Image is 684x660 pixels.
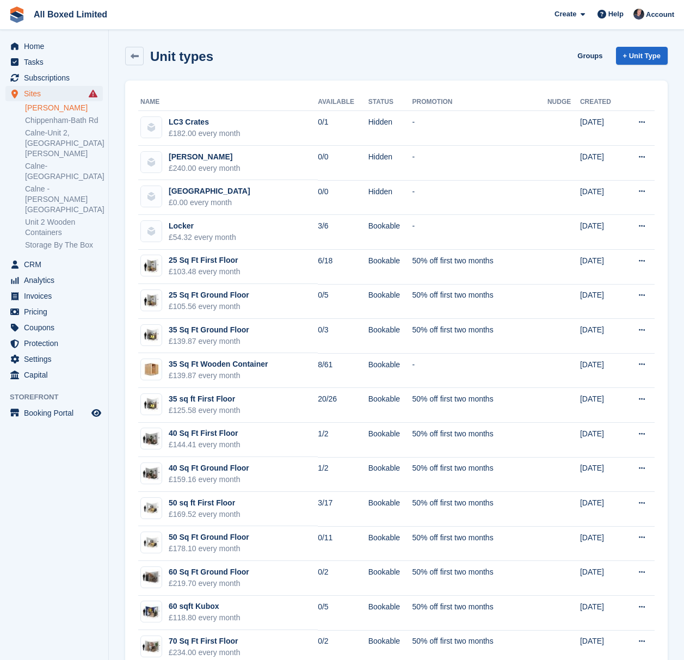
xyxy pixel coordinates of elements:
img: 60-sqft-container.jpg [141,604,162,620]
div: £240.00 every month [169,163,241,174]
td: [DATE] [580,423,623,458]
div: [GEOGRAPHIC_DATA] [169,186,250,197]
div: LC3 Crates [169,116,241,128]
td: Hidden [368,146,412,181]
td: - [412,180,547,215]
span: CRM [24,257,89,272]
div: 35 Sq Ft Ground Floor [169,324,249,336]
td: - [412,146,547,181]
a: menu [5,70,103,85]
td: - [412,353,547,388]
td: Hidden [368,111,412,146]
div: 40 Sq Ft First Floor [169,428,241,439]
td: 0/3 [318,319,368,354]
img: 25-sqft-unit.jpg [141,293,162,309]
td: Bookable [368,353,412,388]
a: menu [5,54,103,70]
td: Bookable [368,319,412,354]
td: Bookable [368,596,412,631]
td: 0/11 [318,526,368,561]
a: menu [5,405,103,421]
img: blank-unit-type-icon-ffbac7b88ba66c5e286b0e438baccc4b9c83835d4c34f86887a83fc20ec27e7b.svg [141,117,162,138]
td: [DATE] [580,111,623,146]
div: Locker [169,220,236,232]
div: 40 Sq Ft Ground Floor [169,462,249,474]
div: £219.70 every month [169,578,249,589]
td: 50% off first two months [412,492,547,527]
span: Booking Portal [24,405,89,421]
th: Created [580,94,623,111]
td: [DATE] [580,596,623,631]
td: 20/26 [318,388,368,423]
td: 50% off first two months [412,319,547,354]
td: [DATE] [580,492,623,527]
div: £118.80 every month [169,612,241,624]
a: Preview store [90,406,103,420]
a: Calne-[GEOGRAPHIC_DATA] [25,161,103,182]
a: menu [5,288,103,304]
td: Bookable [368,215,412,250]
div: 50 Sq Ft Ground Floor [169,532,249,543]
a: Groups [573,47,607,65]
td: [DATE] [580,180,623,215]
div: 70 Sq Ft First Floor [169,636,241,647]
th: Name [138,94,318,111]
td: 6/18 [318,250,368,285]
a: + Unit Type [616,47,668,65]
td: Bookable [368,492,412,527]
span: Account [646,9,674,20]
div: 25 Sq Ft First Floor [169,255,241,266]
a: Storage By The Box [25,240,103,250]
div: £182.00 every month [169,128,241,139]
img: 40-sqft-unit.jpg [141,466,162,482]
td: [DATE] [580,526,623,561]
a: menu [5,257,103,272]
td: 0/5 [318,596,368,631]
td: [DATE] [580,284,623,319]
td: [DATE] [580,457,623,492]
a: menu [5,320,103,335]
span: Sites [24,86,89,101]
div: £103.48 every month [169,266,241,277]
td: Bookable [368,457,412,492]
span: Pricing [24,304,89,319]
span: Create [554,9,576,20]
a: menu [5,351,103,367]
td: - [412,111,547,146]
td: 50% off first two months [412,561,547,596]
a: [PERSON_NAME] [25,103,103,113]
div: £0.00 every month [169,197,250,208]
span: Tasks [24,54,89,70]
td: Bookable [368,250,412,285]
div: 60 sqft Kubox [169,601,241,612]
div: £54.32 every month [169,232,236,243]
img: 60-sqft-unit.jpg [141,569,162,585]
td: 8/61 [318,353,368,388]
td: 0/1 [318,111,368,146]
span: Settings [24,351,89,367]
span: Capital [24,367,89,383]
div: £105.56 every month [169,301,249,312]
span: Subscriptions [24,70,89,85]
td: Bookable [368,284,412,319]
td: 3/17 [318,492,368,527]
th: Promotion [412,94,547,111]
div: £234.00 every month [169,647,241,658]
a: menu [5,304,103,319]
img: blank-unit-type-icon-ffbac7b88ba66c5e286b0e438baccc4b9c83835d4c34f86887a83fc20ec27e7b.svg [141,221,162,242]
td: [DATE] [580,215,623,250]
a: menu [5,273,103,288]
td: 0/5 [318,284,368,319]
td: 1/2 [318,423,368,458]
a: Chippenham-Bath Rd [25,115,103,126]
img: 70sqft.jpg [141,639,162,655]
span: Invoices [24,288,89,304]
h2: Unit types [150,49,213,64]
div: £169.52 every month [169,509,241,520]
td: [DATE] [580,146,623,181]
a: menu [5,367,103,383]
div: 60 Sq Ft Ground Floor [169,566,249,578]
div: £139.87 every month [169,336,249,347]
td: 50% off first two months [412,526,547,561]
td: - [412,215,547,250]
